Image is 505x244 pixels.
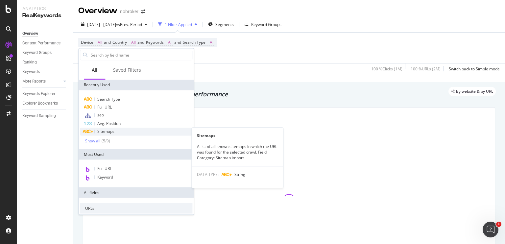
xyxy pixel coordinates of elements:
[446,63,500,74] button: Switch back to Simple mode
[168,38,173,47] span: All
[206,39,209,45] span: =
[197,172,219,177] span: DATA TYPE:
[22,30,38,37] div: Overview
[112,39,127,45] span: Country
[22,90,55,97] div: Keywords Explorer
[87,22,116,27] span: [DATE] - [DATE]
[137,39,144,45] span: and
[97,166,112,172] span: Full URL
[80,203,192,214] div: URLs
[146,39,164,45] span: Keywords
[251,22,281,27] div: Keyword Groups
[165,39,167,45] span: =
[456,89,493,93] span: By website & by URL
[131,38,136,47] span: All
[22,112,68,119] a: Keyword Sampling
[371,66,402,72] div: 100 % Clicks ( 1M )
[156,19,200,30] button: 1 Filter Applied
[141,9,145,14] div: arrow-right-arrow-left
[234,172,245,177] span: String
[22,100,68,107] a: Explorer Bookmarks
[22,12,67,19] div: RealKeywords
[22,78,46,85] div: More Reports
[22,5,67,12] div: Analytics
[81,39,93,45] span: Device
[79,80,194,90] div: Recently Used
[97,104,112,110] span: Full URL
[97,121,121,126] span: Avg. Position
[128,39,130,45] span: =
[448,87,496,96] div: legacy label
[120,8,138,15] div: nobroker
[78,5,117,16] div: Overview
[22,59,68,66] a: Ranking
[22,30,68,37] a: Overview
[192,144,283,160] div: A list of all known sitemaps in which the URL was found for the selected crawl. Field Category: S...
[22,112,56,119] div: Keyword Sampling
[411,66,441,72] div: 100 % URLs ( 2M )
[97,112,104,118] span: seo
[22,59,37,66] div: Ranking
[210,38,214,47] span: All
[22,40,68,47] a: Content Performance
[496,222,501,227] span: 1
[215,22,234,27] span: Segments
[79,187,194,198] div: All fields
[97,129,114,134] span: Sitemaps
[242,19,284,30] button: Keyword Groups
[22,78,61,85] a: More Reports
[22,40,60,47] div: Content Performance
[22,100,58,107] div: Explorer Bookmarks
[90,50,192,60] input: Search by field name
[449,66,500,72] div: Switch back to Simple mode
[205,19,236,30] button: Segments
[22,49,68,56] a: Keyword Groups
[104,39,111,45] span: and
[183,39,205,45] span: Search Type
[174,39,181,45] span: and
[165,22,192,27] div: 1 Filter Applied
[116,22,142,27] span: vs Prev. Period
[94,39,97,45] span: =
[85,139,100,143] div: Show all
[483,222,498,237] iframe: Intercom live chat
[92,67,97,73] div: All
[22,90,68,97] a: Keywords Explorer
[98,38,102,47] span: All
[97,96,120,102] span: Search Type
[78,19,150,30] button: [DATE] - [DATE]vsPrev. Period
[113,67,141,73] div: Saved Filters
[22,68,40,75] div: Keywords
[192,133,283,138] div: Sitemaps
[79,149,194,160] div: Most Used
[97,175,113,180] span: Keyword
[22,68,68,75] a: Keywords
[22,49,52,56] div: Keyword Groups
[100,138,110,144] div: ( 5 / 9 )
